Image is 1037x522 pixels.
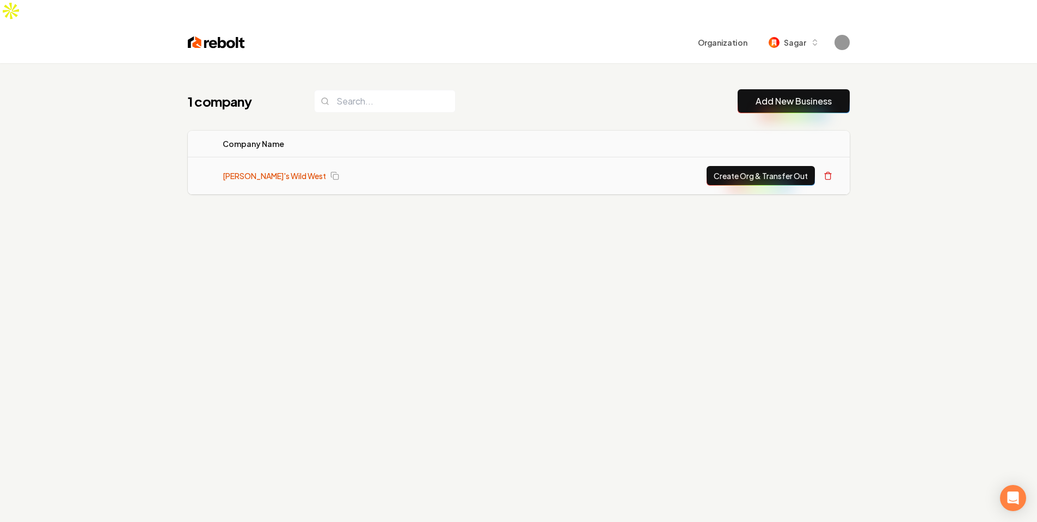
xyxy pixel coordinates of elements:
button: Open user button [834,35,850,50]
img: Sagar [769,37,780,48]
a: Add New Business [756,95,832,108]
img: Sagar Soni [834,35,850,50]
th: Company Name [214,131,512,157]
button: Add New Business [738,89,850,113]
input: Search... [314,90,456,113]
button: Create Org & Transfer Out [707,166,815,186]
h1: 1 company [188,93,292,110]
a: [PERSON_NAME]'s Wild West [223,170,326,181]
img: Rebolt Logo [188,35,245,50]
span: Sagar [784,37,806,48]
div: Open Intercom Messenger [1000,485,1026,511]
button: Organization [691,33,753,52]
